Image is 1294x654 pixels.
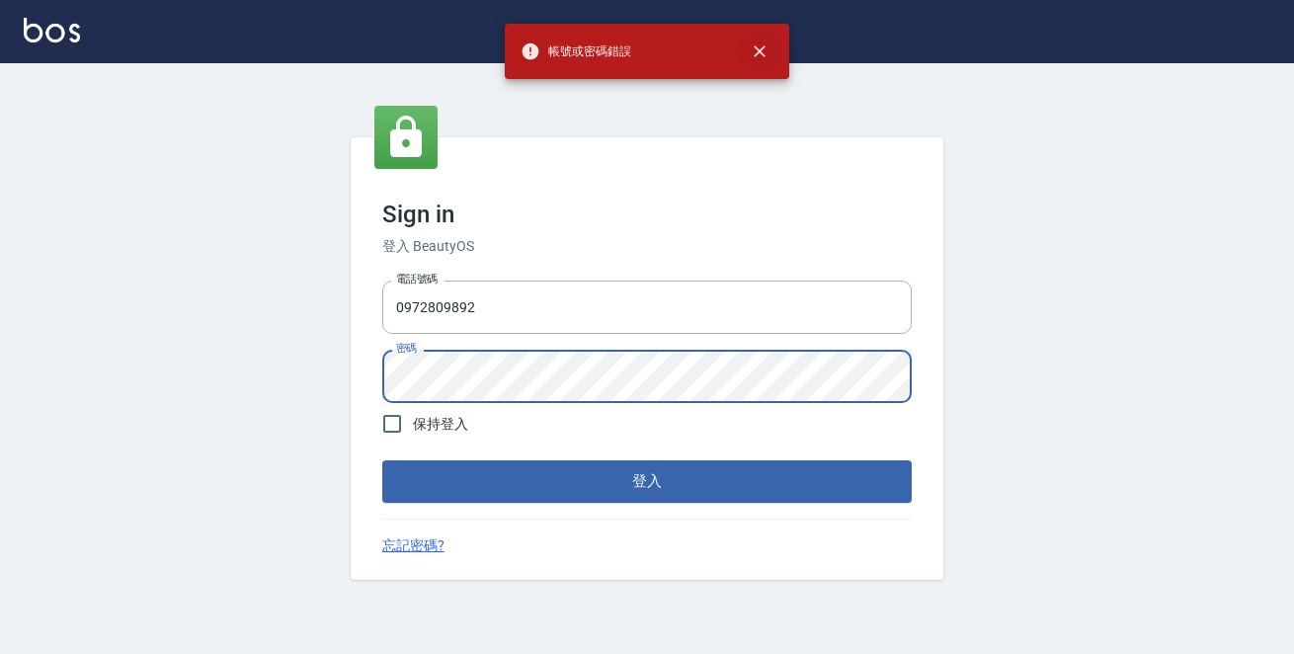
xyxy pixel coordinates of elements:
[382,460,912,502] button: 登入
[382,201,912,228] h3: Sign in
[24,18,80,42] img: Logo
[382,535,445,556] a: 忘記密碼?
[382,236,912,257] h6: 登入 BeautyOS
[396,341,417,356] label: 密碼
[738,30,781,73] button: close
[396,272,438,286] label: 電話號碼
[413,414,468,435] span: 保持登入
[521,41,631,61] span: 帳號或密碼錯誤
